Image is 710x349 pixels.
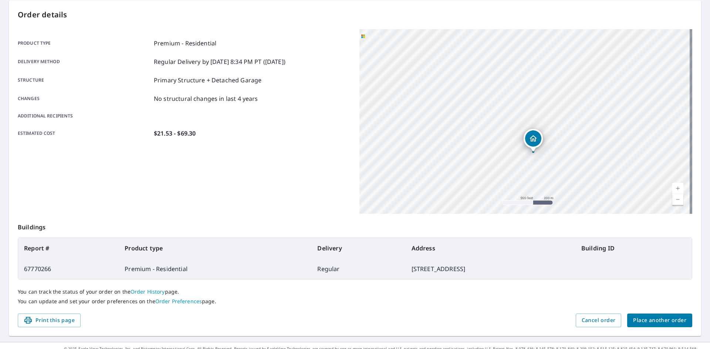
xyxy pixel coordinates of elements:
[311,259,405,279] td: Regular
[627,314,692,327] button: Place another order
[154,39,216,48] p: Premium - Residential
[18,57,151,66] p: Delivery method
[18,288,692,295] p: You can track the status of your order on the page.
[18,39,151,48] p: Product type
[406,238,575,259] th: Address
[524,129,543,152] div: Dropped pin, building 1, Residential property, 1408 S 10th St Saint Louis, MO 63104
[311,238,405,259] th: Delivery
[18,298,692,305] p: You can update and set your order preferences on the page.
[18,113,151,119] p: Additional recipients
[119,259,311,279] td: Premium - Residential
[18,94,151,103] p: Changes
[131,288,165,295] a: Order History
[18,9,692,20] p: Order details
[18,76,151,85] p: Structure
[406,259,575,279] td: [STREET_ADDRESS]
[154,57,285,66] p: Regular Delivery by [DATE] 8:34 PM PT ([DATE])
[119,238,311,259] th: Product type
[633,316,686,325] span: Place another order
[154,129,196,138] p: $21.53 - $69.30
[154,76,261,85] p: Primary Structure + Detached Garage
[154,94,258,103] p: No structural changes in last 4 years
[672,183,683,194] a: Current Level 16, Zoom In
[672,194,683,205] a: Current Level 16, Zoom Out
[18,259,119,279] td: 67770266
[18,129,151,138] p: Estimated cost
[582,316,616,325] span: Cancel order
[24,316,75,325] span: Print this page
[575,238,692,259] th: Building ID
[155,298,202,305] a: Order Preferences
[18,314,81,327] button: Print this page
[18,238,119,259] th: Report #
[576,314,622,327] button: Cancel order
[18,214,692,237] p: Buildings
